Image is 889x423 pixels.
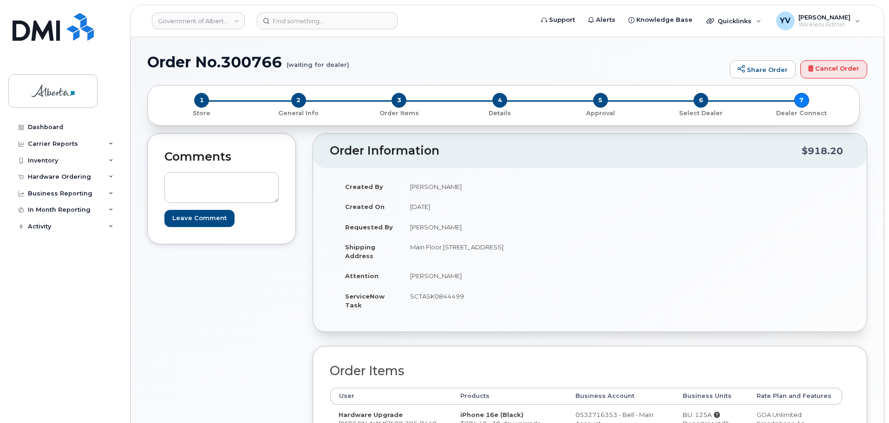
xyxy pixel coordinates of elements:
a: Cancel Order [800,60,867,79]
strong: Shipping Address [345,243,375,260]
p: Order Items [353,109,446,117]
p: Select Dealer [654,109,748,117]
input: Leave Comment [164,210,235,227]
h2: Order Items [330,364,843,378]
h1: Order No.300766 [147,54,725,70]
span: 3 [392,93,406,108]
strong: Hardware Upgrade [339,411,403,418]
td: [DATE] [402,196,583,217]
small: (waiting for dealer) [287,54,349,68]
p: Approval [554,109,647,117]
span: 2 [291,93,306,108]
strong: Requested By [345,223,393,231]
a: 6 Select Dealer [651,108,752,117]
div: BU: 125A [683,410,740,419]
p: Store [159,109,245,117]
strong: ServiceNow Task [345,293,385,309]
a: 4 Details [450,108,550,117]
strong: Created By [345,183,383,190]
a: Share Order [730,60,796,79]
th: Business Account [567,388,674,404]
th: Rate Plan and Features [748,388,843,404]
td: Main Floor [STREET_ADDRESS] [402,237,583,266]
a: 1 Store [155,108,248,117]
a: 3 Order Items [349,108,450,117]
a: 2 General Info [248,108,349,117]
th: User [330,388,452,404]
span: 5 [593,93,608,108]
td: [PERSON_NAME] [402,176,583,197]
th: Business Units [674,388,748,404]
strong: Created On [345,203,385,210]
a: 5 Approval [550,108,651,117]
p: Details [453,109,547,117]
strong: iPhone 16e (Black) [460,411,523,418]
p: General Info [252,109,346,117]
td: [PERSON_NAME] [402,217,583,237]
h2: Comments [164,150,279,163]
td: [PERSON_NAME] [402,266,583,286]
strong: Attention [345,272,379,280]
div: $918.20 [802,142,843,160]
h2: Order Information [330,144,802,157]
th: Products [452,388,567,404]
span: 4 [492,93,507,108]
span: 1 [194,93,209,108]
span: 6 [693,93,708,108]
td: SCTASK0844499 [402,286,583,315]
